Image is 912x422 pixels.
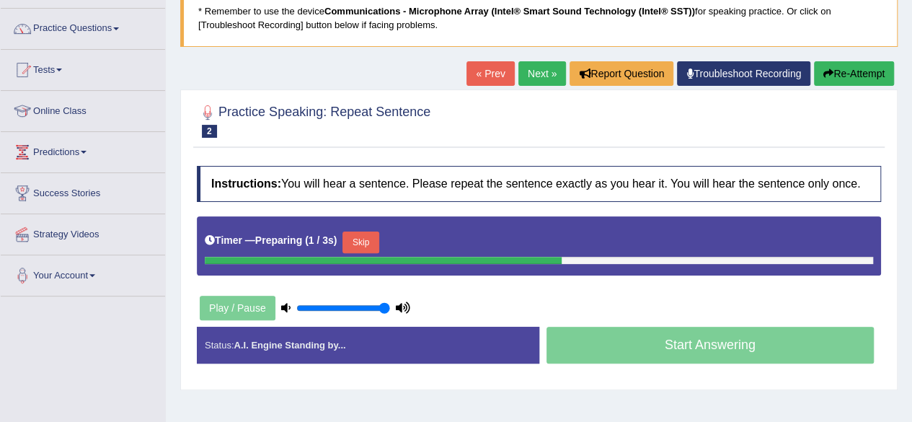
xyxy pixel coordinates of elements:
a: Predictions [1,132,165,168]
b: ( [305,234,309,246]
h4: You will hear a sentence. Please repeat the sentence exactly as you hear it. You will hear the se... [197,166,881,202]
b: Preparing [255,234,302,246]
a: Tests [1,50,165,86]
b: ) [334,234,337,246]
h5: Timer — [205,235,337,246]
button: Skip [342,232,378,253]
a: Troubleshoot Recording [677,61,810,86]
a: Practice Questions [1,9,165,45]
a: Success Stories [1,173,165,209]
b: Instructions: [211,177,281,190]
span: 2 [202,125,217,138]
strong: A.I. Engine Standing by... [234,340,345,351]
a: « Prev [466,61,514,86]
button: Re-Attempt [814,61,894,86]
h2: Practice Speaking: Repeat Sentence [197,102,430,138]
a: Online Class [1,91,165,127]
a: Your Account [1,255,165,291]
b: Communications - Microphone Array (Intel® Smart Sound Technology (Intel® SST)) [324,6,695,17]
a: Next » [518,61,566,86]
b: 1 / 3s [309,234,334,246]
a: Strategy Videos [1,214,165,250]
button: Report Question [570,61,673,86]
div: Status: [197,327,539,364]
